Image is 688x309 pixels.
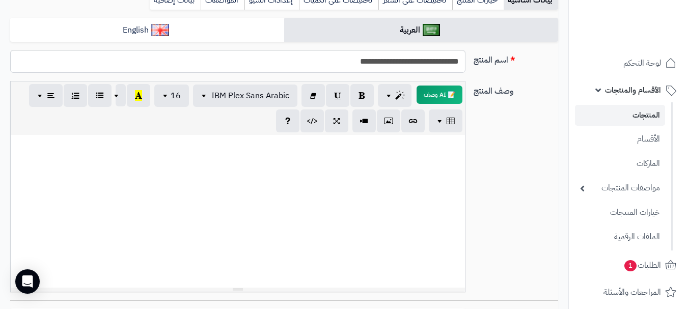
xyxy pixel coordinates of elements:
[10,18,284,43] a: English
[284,18,558,43] a: العربية
[193,85,297,107] button: IBM Plex Sans Arabic
[417,86,462,104] button: 📝 AI وصف
[619,8,678,29] img: logo-2.png
[575,226,665,248] a: الملفات الرقمية
[575,253,682,277] a: الطلبات1
[575,177,665,199] a: مواصفات المنتجات
[623,258,661,272] span: الطلبات
[623,56,661,70] span: لوحة التحكم
[470,50,562,66] label: اسم المنتج
[603,285,661,299] span: المراجعات والأسئلة
[154,85,189,107] button: 16
[423,24,441,36] img: العربية
[575,128,665,150] a: الأقسام
[575,153,665,175] a: الماركات
[624,260,637,272] span: 1
[211,90,289,102] span: IBM Plex Sans Arabic
[575,202,665,223] a: خيارات المنتجات
[470,81,562,97] label: وصف المنتج
[575,105,665,126] a: المنتجات
[605,83,661,97] span: الأقسام والمنتجات
[575,51,682,75] a: لوحة التحكم
[151,24,169,36] img: English
[171,90,181,102] span: 16
[575,280,682,304] a: المراجعات والأسئلة
[15,269,40,294] div: Open Intercom Messenger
